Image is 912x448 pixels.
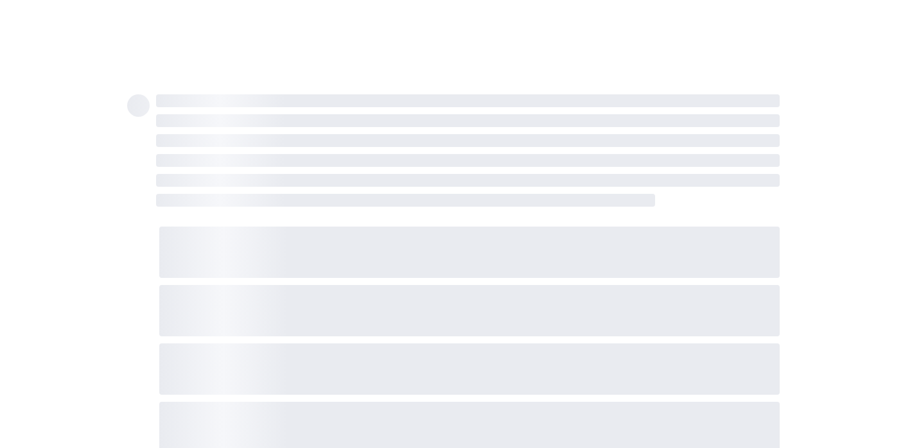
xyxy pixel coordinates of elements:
[156,114,780,127] span: ‌
[159,285,780,336] span: ‌
[156,154,780,167] span: ‌
[156,194,655,207] span: ‌
[159,343,780,395] span: ‌
[156,94,780,107] span: ‌
[159,227,780,278] span: ‌
[156,134,780,147] span: ‌
[127,94,150,117] span: ‌
[156,174,780,187] span: ‌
